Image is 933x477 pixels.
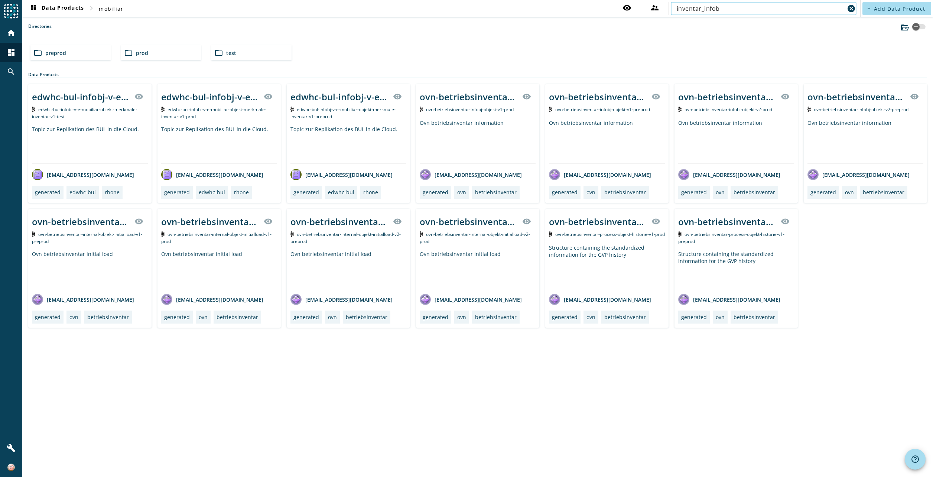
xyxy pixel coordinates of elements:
div: rhone [105,189,120,196]
img: avatar [290,169,302,180]
span: Data Products [29,4,84,13]
div: ovn [845,189,854,196]
img: Kafka Topic: edwhc-bul-infobj-v-e-mobiliar-objekt-merkmale-inventar-v1-preprod [290,107,294,112]
span: Kafka Topic: edwhc-bul-infobj-v-e-mobiliar-objekt-merkmale-inventar-v1-preprod [290,106,396,120]
img: Kafka Topic: ovn-betriebsinventar-infobj-objekt-v1-prod [420,107,423,112]
div: [EMAIL_ADDRESS][DOMAIN_NAME] [549,294,651,305]
div: Ovn betriebsinventar initial load [290,250,406,288]
div: Topic zur Replikation des BUL in die Cloud. [161,126,277,163]
div: [EMAIL_ADDRESS][DOMAIN_NAME] [549,169,651,180]
span: test [226,49,236,56]
img: Kafka Topic: ovn-betriebsinventar-internal-objekt-initialload-v1-preprod [32,231,35,237]
label: Directories [28,23,52,37]
mat-icon: visibility [264,217,273,226]
div: Ovn betriebsinventar information [549,119,665,163]
span: Kafka Topic: ovn-betriebsinventar-process-objekt-historie-v1-prod [555,231,665,237]
mat-icon: cancel [847,4,856,13]
div: betriebsinventar [734,189,775,196]
div: rhone [234,189,249,196]
div: Ovn betriebsinventar information [678,119,794,163]
div: ovn-betriebsinventar-internal-objekt-initialload-v2-_stage_ [290,215,389,228]
img: avatar [678,294,689,305]
span: Kafka Topic: ovn-betriebsinventar-internal-objekt-initialload-v2-preprod [290,231,401,244]
mat-icon: visibility [651,217,660,226]
img: avatar [161,169,172,180]
div: ovn-betriebsinventar-infobj-objekt-v2-_stage_ [807,91,906,103]
div: betriebsinventar [734,314,775,321]
mat-icon: home [7,29,16,38]
div: ovn [586,314,595,321]
mat-icon: visibility [134,92,143,101]
div: ovn [457,314,466,321]
div: ovn-betriebsinventar-infobj-objekt-v1-_stage_ [549,91,647,103]
div: ovn [716,189,725,196]
mat-icon: build [7,444,16,452]
div: generated [293,314,319,321]
mat-icon: folder_open [214,48,223,57]
div: generated [681,189,707,196]
span: Kafka Topic: ovn-betriebsinventar-infobj-objekt-v1-preprod [555,106,650,113]
div: ovn [457,189,466,196]
div: ovn-betriebsinventar-process-objekt-historie-v1-_stage_ [678,215,776,228]
div: [EMAIL_ADDRESS][DOMAIN_NAME] [420,294,522,305]
div: generated [35,189,61,196]
div: ovn-betriebsinventar-infobj-objekt-v2-_stage_ [678,91,776,103]
div: generated [423,314,448,321]
mat-icon: visibility [393,92,402,101]
div: [EMAIL_ADDRESS][DOMAIN_NAME] [32,169,134,180]
img: Kafka Topic: ovn-betriebsinventar-internal-objekt-initialload-v1-prod [161,231,165,237]
div: Structure containing the standardized information for the GVP history [549,244,665,288]
div: edwhc-bul-infobj-v-e-mobiliar-objekt-merkmale-inventar-v1-_stage_ [290,91,389,103]
mat-icon: visibility [781,217,790,226]
img: avatar [420,294,431,305]
div: betriebsinventar [475,314,517,321]
mat-icon: dashboard [29,4,38,13]
div: betriebsinventar [346,314,387,321]
div: [EMAIL_ADDRESS][DOMAIN_NAME] [161,294,263,305]
span: Kafka Topic: ovn-betriebsinventar-internal-objekt-initialload-v2-prod [420,231,530,244]
div: Structure containing the standardized information for the GVP history [678,250,794,288]
div: Ovn betriebsinventar initial load [32,250,148,288]
img: Kafka Topic: ovn-betriebsinventar-infobj-objekt-v2-preprod [807,107,811,112]
mat-icon: visibility [651,92,660,101]
div: ovn-betriebsinventar-internal-objekt-initialload-v2-_stage_ [420,215,518,228]
div: ovn-betriebsinventar-process-objekt-historie-v1-_stage_ [549,215,647,228]
mat-icon: visibility [393,217,402,226]
img: Kafka Topic: ovn-betriebsinventar-process-objekt-historie-v1-preprod [678,231,682,237]
div: [EMAIL_ADDRESS][DOMAIN_NAME] [290,169,393,180]
img: Kafka Topic: ovn-betriebsinventar-internal-objekt-initialload-v2-preprod [290,231,294,237]
div: betriebsinventar [87,314,129,321]
div: Topic zur Replikation des BUL in die Cloud. [32,126,148,163]
div: edwhc-bul [328,189,354,196]
div: betriebsinventar [604,189,646,196]
div: [EMAIL_ADDRESS][DOMAIN_NAME] [678,169,780,180]
img: avatar [420,169,431,180]
span: Kafka Topic: ovn-betriebsinventar-infobj-objekt-v2-prod [685,106,772,113]
mat-icon: dashboard [7,48,16,57]
button: Data Products [26,2,87,15]
img: avatar [807,169,819,180]
mat-icon: visibility [781,92,790,101]
div: ovn-betriebsinventar-internal-objekt-initialload-v1-_stage_ [32,215,130,228]
img: avatar [549,294,560,305]
mat-icon: visibility [264,92,273,101]
mat-icon: chevron_right [87,4,96,13]
div: ovn [328,314,337,321]
div: ovn [586,189,595,196]
div: ovn [199,314,208,321]
div: edwhc-bul-infobj-v-e-mobiliar-objekt-merkmale-inventar-v1-_stage_ [161,91,259,103]
mat-icon: folder_open [124,48,133,57]
img: Kafka Topic: ovn-betriebsinventar-infobj-objekt-v2-prod [678,107,682,112]
div: Data Products [28,71,927,78]
img: spoud-logo.svg [4,4,19,19]
div: generated [552,189,578,196]
div: Topic zur Replikation des BUL in die Cloud. [290,126,406,163]
span: Kafka Topic: ovn-betriebsinventar-process-objekt-historie-v1-preprod [678,231,784,244]
button: Clear [846,3,856,14]
mat-icon: visibility [134,217,143,226]
div: rhone [363,189,378,196]
div: betriebsinventar [475,189,517,196]
span: preprod [45,49,66,56]
img: avatar [32,294,43,305]
mat-icon: search [7,67,16,76]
